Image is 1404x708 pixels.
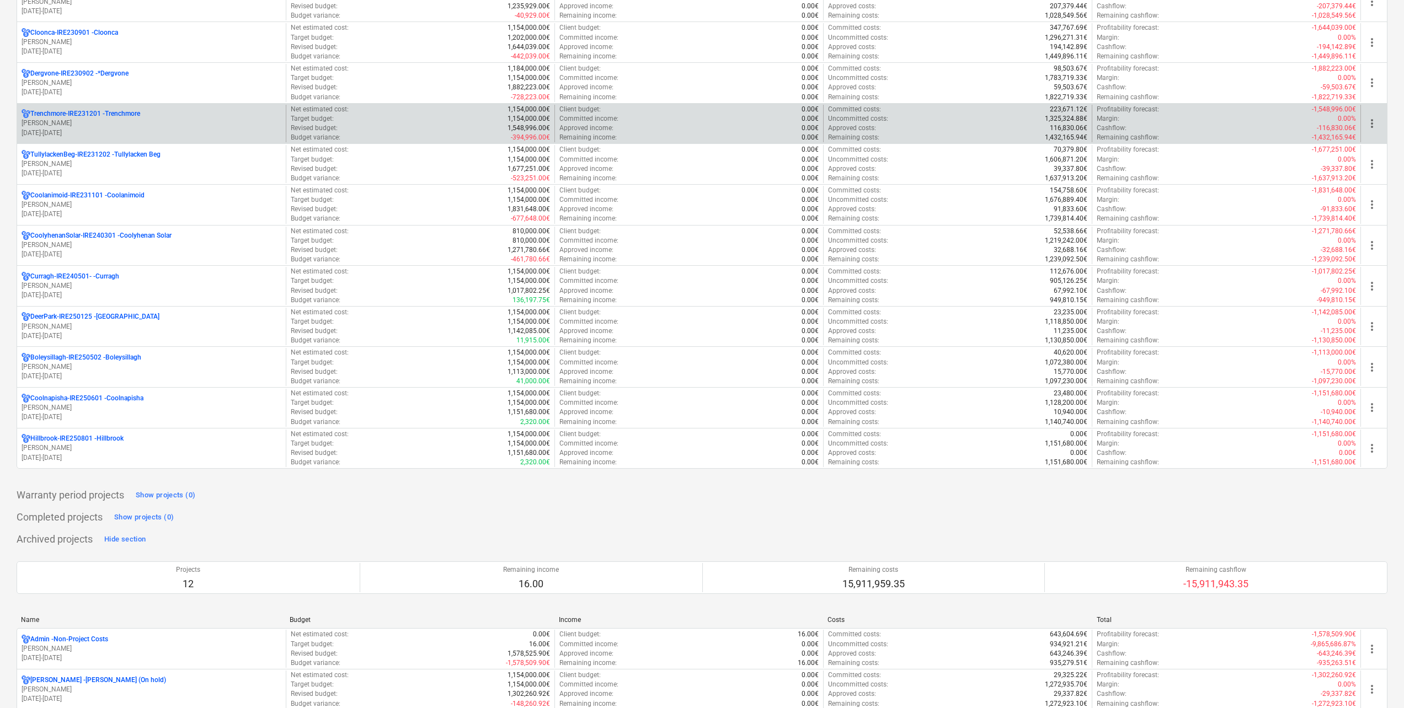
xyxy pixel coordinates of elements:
p: Uncommitted costs : [828,195,888,205]
div: Show projects (0) [136,489,195,502]
p: Target budget : [291,195,334,205]
p: Approved income : [559,42,613,52]
p: -40,929.00€ [515,11,550,20]
p: Approved costs : [828,164,876,174]
div: Hide section [104,533,146,546]
p: 1,239,092.50€ [1045,255,1087,264]
p: [PERSON_NAME] - [PERSON_NAME] (On hold) [30,675,166,685]
p: Remaining income : [559,255,617,264]
p: [PERSON_NAME] [22,119,281,128]
div: Boleysillagh-IRE250502 -Boleysillagh[PERSON_NAME][DATE]-[DATE] [22,353,281,381]
p: [DATE] - [DATE] [22,331,281,341]
p: Approved income : [559,124,613,133]
p: 0.00€ [802,245,819,255]
p: [PERSON_NAME] [22,403,281,412]
p: Uncommitted costs : [828,73,888,83]
p: [DATE] - [DATE] [22,7,281,16]
p: [DATE] - [DATE] [22,694,281,704]
div: Project has multi currencies enabled [22,272,30,281]
p: Margin : [1097,73,1119,83]
p: Client budget : [559,227,601,236]
p: 0.00€ [802,186,819,195]
p: Profitability forecast : [1097,64,1159,73]
p: Approved costs : [828,124,876,133]
div: CoolyhenanSolar-IRE240301 -Coolyhenan Solar[PERSON_NAME][DATE]-[DATE] [22,231,281,259]
p: Net estimated cost : [291,186,349,195]
p: 0.00€ [802,174,819,183]
p: Budget variance : [291,133,340,142]
p: -1,271,780.66€ [1312,227,1356,236]
div: Project has multi currencies enabled [22,434,30,443]
p: 0.00€ [802,267,819,276]
div: DeerPark-IRE250125 -[GEOGRAPHIC_DATA][PERSON_NAME][DATE]-[DATE] [22,312,281,340]
p: 116,830.06€ [1050,124,1087,133]
p: 59,503.67€ [1054,83,1087,92]
p: 1,644,039.00€ [508,42,550,52]
p: Committed costs : [828,186,881,195]
p: Remaining cashflow : [1097,255,1159,264]
p: Margin : [1097,195,1119,205]
p: Committed income : [559,155,618,164]
p: [DATE] - [DATE] [22,653,281,663]
p: 0.00€ [802,2,819,11]
span: more_vert [1365,280,1379,293]
span: more_vert [1365,401,1379,414]
p: 1,154,000.00€ [508,155,550,164]
p: [DATE] - [DATE] [22,372,281,381]
p: -91,833.60€ [1321,205,1356,214]
p: [DATE] - [DATE] [22,210,281,219]
p: 1,154,000.00€ [508,186,550,195]
p: [DATE] - [DATE] [22,88,281,97]
div: Project has multi currencies enabled [22,353,30,362]
p: Revised budget : [291,42,338,52]
button: Show projects (0) [111,508,177,526]
div: Project has multi currencies enabled [22,150,30,159]
p: DeerPark-IRE250125 - [GEOGRAPHIC_DATA] [30,312,159,321]
p: -1,831,648.00€ [1312,186,1356,195]
p: -32,688.16€ [1321,245,1356,255]
p: -1,677,251.00€ [1312,145,1356,154]
div: Project has multi currencies enabled [22,635,30,644]
p: -1,028,549.56€ [1312,11,1356,20]
p: [PERSON_NAME] [22,685,281,694]
p: Revised budget : [291,164,338,174]
div: Project has multi currencies enabled [22,312,30,321]
p: 70,379.80€ [1054,145,1087,154]
p: Revised budget : [291,245,338,255]
p: [PERSON_NAME] [22,443,281,453]
p: 0.00€ [802,145,819,154]
p: -677,648.00€ [511,214,550,223]
p: Remaining income : [559,93,617,102]
p: 1,154,000.00€ [508,23,550,33]
p: Client budget : [559,23,601,33]
p: 0.00€ [802,205,819,214]
p: Approved income : [559,83,613,92]
p: 1,296,271.31€ [1045,33,1087,42]
div: Dergvone-IRE230902 -*Dergvone[PERSON_NAME][DATE]-[DATE] [22,69,281,97]
p: Cashflow : [1097,83,1127,92]
p: 1,677,251.00€ [508,164,550,174]
p: -39,337.80€ [1321,164,1356,174]
p: Cashflow : [1097,2,1127,11]
p: Remaining income : [559,214,617,223]
p: Approved costs : [828,42,876,52]
p: 0.00% [1338,155,1356,164]
p: Committed income : [559,114,618,124]
div: Project has multi currencies enabled [22,69,30,78]
p: 1,739,814.40€ [1045,214,1087,223]
p: [DATE] - [DATE] [22,412,281,422]
p: [DATE] - [DATE] [22,250,281,259]
p: [PERSON_NAME] [22,78,281,88]
p: -523,251.00€ [511,174,550,183]
p: 1,676,889.40€ [1045,195,1087,205]
span: more_vert [1365,36,1379,49]
p: Remaining cashflow : [1097,93,1159,102]
div: Project has multi currencies enabled [22,28,30,37]
p: 0.00€ [802,33,819,42]
p: Uncommitted costs : [828,114,888,124]
p: Approved income : [559,2,613,11]
p: [PERSON_NAME] [22,159,281,169]
p: [PERSON_NAME] [22,644,281,653]
p: Cashflow : [1097,42,1127,52]
p: Budget variance : [291,255,340,264]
